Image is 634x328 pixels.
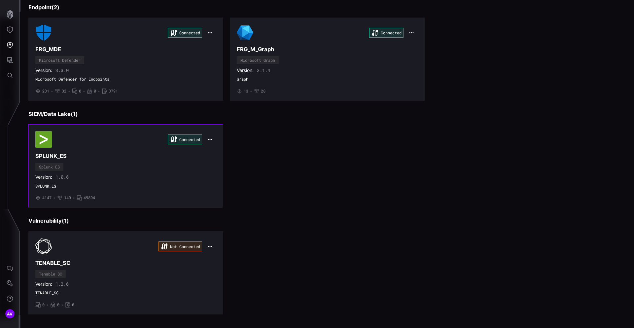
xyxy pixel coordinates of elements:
span: 0 [57,302,59,308]
div: Not Connected [158,241,202,251]
span: • [98,89,100,94]
img: Splunk ES [35,131,52,148]
span: • [53,195,55,200]
div: Connected [369,28,404,38]
img: Microsoft Defender [35,24,52,41]
span: • [73,195,75,200]
h3: Endpoint ( 2 ) [28,4,626,11]
span: • [83,89,85,94]
span: 0 [94,89,96,94]
span: SPLUNK_ES [35,184,216,189]
span: 4147 [42,195,52,200]
span: Microsoft Defender for Endpoints [35,77,216,82]
h3: SPLUNK_ES [35,153,216,160]
span: • [51,89,53,94]
span: 28 [261,89,265,94]
img: Microsoft Graph [237,24,253,41]
span: 0 [72,302,74,308]
span: AV [7,310,13,317]
span: • [46,302,49,308]
span: Version: [35,67,52,73]
span: 3791 [109,89,118,94]
h3: TENABLE_SC [35,260,216,267]
span: Graph [237,77,418,82]
span: 32 [62,89,66,94]
div: Microsoft Graph [240,58,275,62]
span: • [61,302,63,308]
h3: SIEM/Data Lake ( 1 ) [28,111,626,118]
h3: Vulnerability ( 1 ) [28,217,626,224]
div: Microsoft Defender [39,58,81,62]
span: 1.2.6 [55,281,69,287]
h3: FRG_M_Graph [237,46,418,53]
div: Splunk ES [39,165,60,169]
div: Tenable SC [39,272,62,276]
span: 49894 [84,195,95,200]
span: 149 [64,195,71,200]
span: TENABLE_SC [35,290,216,296]
span: 13 [244,89,248,94]
span: Version: [35,281,52,287]
button: AV [0,306,19,321]
span: 3.1.4 [257,67,270,73]
div: Connected [168,28,202,38]
span: 0 [42,302,45,308]
span: 231 [42,89,49,94]
span: • [68,89,70,94]
span: Version: [237,67,254,73]
img: Tenable SC [35,238,52,255]
span: 1.0.6 [55,174,69,180]
span: Version: [35,174,52,180]
span: • [250,89,252,94]
span: 3.3.0 [55,67,69,73]
div: Connected [168,134,202,144]
h3: FRG_MDE [35,46,216,53]
span: 0 [79,89,81,94]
